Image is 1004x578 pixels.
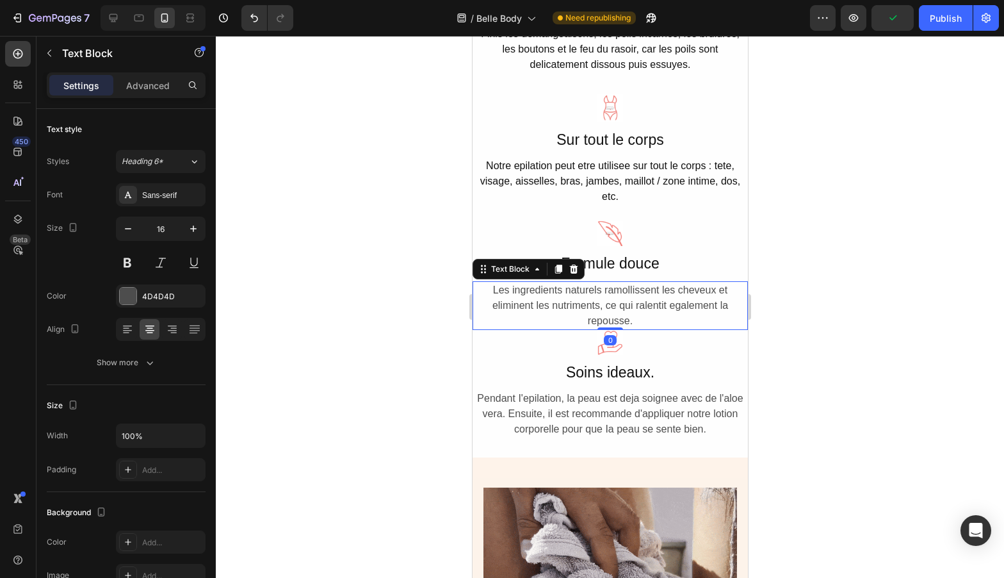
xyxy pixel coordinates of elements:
[125,185,150,210] img: Alt image
[10,235,31,245] div: Beta
[565,12,631,24] span: Need republishing
[62,45,171,61] p: Text Block
[473,36,748,578] iframe: Design area
[142,537,202,549] div: Add...
[47,321,83,338] div: Align
[142,291,202,302] div: 4D4D4D
[47,189,63,201] div: Font
[47,536,67,548] div: Color
[122,156,163,167] span: Heading 6*
[471,12,474,25] span: /
[919,5,973,31] button: Publish
[117,424,205,447] input: Auto
[476,12,522,25] span: Belle Body
[47,464,76,475] div: Padding
[126,79,170,92] p: Advanced
[47,220,81,237] div: Size
[116,150,206,173] button: Heading 6*
[47,290,67,302] div: Color
[241,5,293,31] div: Undo/Redo
[47,351,206,374] button: Show more
[47,156,69,167] div: Styles
[142,190,202,201] div: Sans-serif
[47,124,82,135] div: Text style
[125,294,150,319] img: Alt image
[960,515,991,546] div: Open Intercom Messenger
[47,504,109,522] div: Background
[12,136,31,147] div: 450
[930,12,962,25] div: Publish
[142,465,202,476] div: Add...
[16,227,60,239] div: Text Block
[131,299,144,310] div: 0
[97,356,156,369] div: Show more
[125,58,150,86] img: Alt image
[84,10,90,26] p: 7
[47,430,68,442] div: Width
[47,397,81,415] div: Size
[5,5,95,31] button: 7
[63,79,99,92] p: Settings
[1,122,274,169] p: Notre epilation peut etre utilisee sur tout le corps : tete, visage, aisselles, bras, jambes, mai...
